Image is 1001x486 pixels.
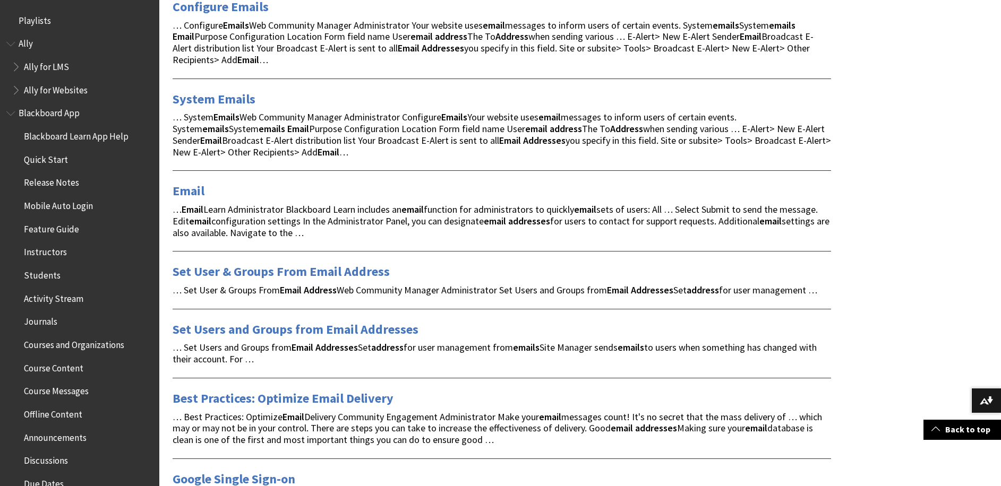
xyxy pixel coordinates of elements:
strong: Email [292,341,313,353]
strong: Email [740,30,762,42]
strong: Emails [213,111,239,123]
strong: emails Email [173,19,795,43]
a: Best Practices: Optimize Email Delivery [173,390,393,407]
strong: email [745,422,767,434]
span: Blackboard App [19,105,80,119]
span: … Learn Administrator Blackboard Learn includes an function for administrators to quickly sets of... [173,203,829,239]
strong: Addresses [422,42,464,54]
strong: email [525,123,547,135]
strong: address [371,341,404,353]
span: Instructors [24,244,67,258]
strong: Emails [441,111,467,123]
strong: emails [713,19,739,31]
span: Blackboard Learn App Help [24,127,129,142]
strong: email [483,19,505,31]
span: Journals [24,313,57,327]
span: Ally for Websites [24,81,88,96]
nav: Book outline for Playlists [6,12,153,30]
strong: email [189,215,211,227]
span: Mobile Auto Login [24,197,93,211]
strong: emails Email [259,123,309,135]
strong: email [538,111,561,123]
span: Courses and Organizations [24,336,124,350]
strong: email [539,411,561,423]
span: … Best Practices: Optimize Delivery Community Engagement Administrator Make your messages count! ... [173,411,822,446]
span: Playlists [19,12,51,26]
span: … Configure Web Community Manager Administrator Your website uses messages to inform users of cer... [173,19,814,66]
strong: Address [610,123,643,135]
strong: email [484,215,506,227]
a: System Emails [173,91,255,108]
strong: Email [182,203,203,215]
strong: Email [318,146,339,158]
span: … Set User & Groups From Web Community Manager Administrator Set Users and Groups from Set for us... [173,284,817,296]
a: Set User & Groups From Email Address [173,263,390,280]
strong: address [550,123,582,135]
strong: emails [618,341,644,353]
strong: email [410,30,433,42]
span: Activity Stream [24,290,83,304]
span: Course Messages [24,383,89,397]
strong: addresses [635,422,677,434]
span: Quick Start [24,151,68,165]
strong: Addresses [631,284,673,296]
strong: Address [495,30,528,42]
strong: Email [499,134,521,146]
strong: email [759,215,782,227]
strong: email [401,203,424,215]
a: Email [173,183,204,199]
nav: Book outline for Anthology Ally Help [6,35,153,99]
strong: Email [237,54,259,66]
span: Course Content [24,359,83,374]
strong: Email [398,42,420,54]
strong: emails [202,123,229,135]
strong: Email [607,284,629,296]
strong: Email [283,411,304,423]
strong: address [687,284,719,296]
strong: Addresses [523,134,566,146]
span: … System Web Community Manager Administrator Configure Your website uses messages to inform users... [173,111,831,158]
span: Ally for LMS [24,58,69,72]
span: Students [24,266,61,281]
span: Offline Content [24,405,82,420]
strong: Email [280,284,302,296]
strong: emails [513,341,540,353]
span: Ally [19,35,33,49]
strong: Emails [223,19,249,31]
strong: Address [304,284,337,296]
span: Release Notes [24,174,79,188]
span: Feature Guide [24,220,79,235]
a: Back to top [923,420,1001,439]
strong: email [574,203,596,215]
strong: Email [200,134,222,146]
span: Announcements [24,429,87,443]
span: Discussions [24,452,68,466]
span: … Set Users and Groups from Set for user management from Site Manager sends to users when somethi... [173,341,817,365]
strong: email [611,422,633,434]
strong: Addresses [315,341,358,353]
strong: addresses [508,215,550,227]
strong: address [435,30,467,42]
a: Set Users and Groups from Email Addresses [173,321,418,338]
